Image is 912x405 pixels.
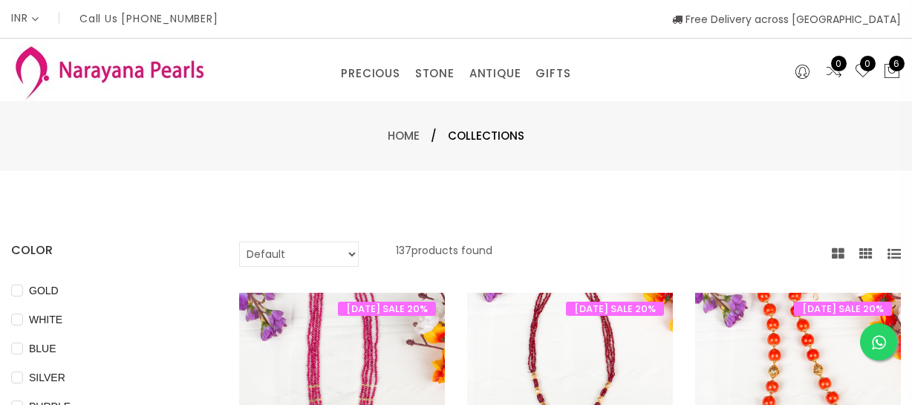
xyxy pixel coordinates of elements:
p: Call Us [PHONE_NUMBER] [79,13,218,24]
a: GIFTS [535,62,570,85]
span: Collections [448,127,524,145]
h4: COLOR [11,242,195,259]
p: 137 products found [396,242,492,267]
span: 6 [889,56,905,71]
span: / [431,127,437,145]
a: Home [388,128,420,143]
span: 0 [831,56,847,71]
span: [DATE] SALE 20% [794,302,892,316]
span: [DATE] SALE 20% [566,302,664,316]
span: 0 [860,56,876,71]
span: BLUE [23,340,62,357]
a: 0 [854,62,872,82]
a: STONE [415,62,455,85]
a: PRECIOUS [341,62,400,85]
span: [DATE] SALE 20% [338,302,436,316]
span: SILVER [23,369,71,386]
button: 6 [883,62,901,82]
span: WHITE [23,311,68,328]
span: Free Delivery across [GEOGRAPHIC_DATA] [672,12,901,27]
span: GOLD [23,282,65,299]
a: 0 [825,62,843,82]
a: ANTIQUE [469,62,521,85]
